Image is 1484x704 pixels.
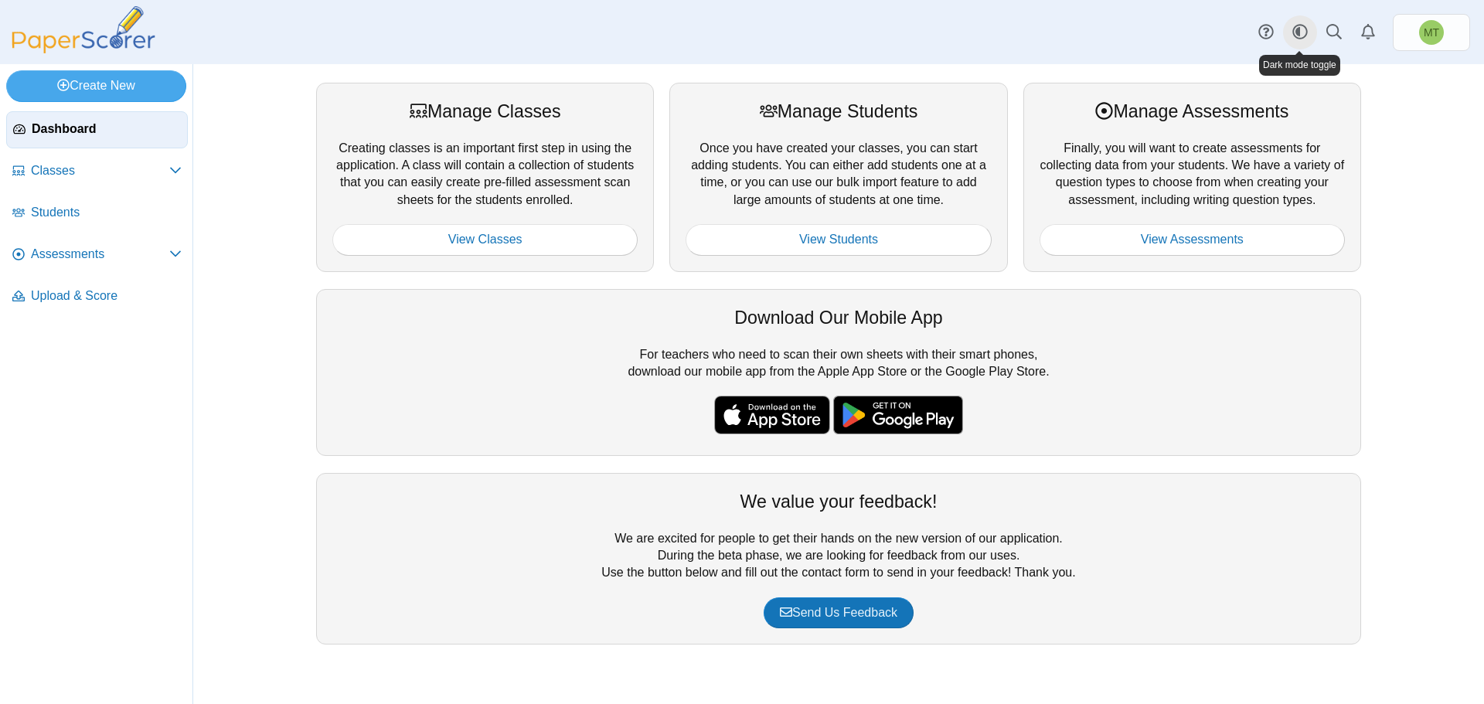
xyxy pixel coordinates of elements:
div: Manage Classes [332,99,638,124]
a: Assessments [6,236,188,274]
span: Dashboard [32,121,181,138]
a: Alerts [1351,15,1385,49]
img: PaperScorer [6,6,161,53]
div: Once you have created your classes, you can start adding students. You can either add students on... [669,83,1007,271]
img: google-play-badge.png [833,396,963,434]
a: Create New [6,70,186,101]
a: Dashboard [6,111,188,148]
span: Melody Taylor [1424,27,1439,38]
a: Send Us Feedback [764,597,914,628]
span: Assessments [31,246,169,263]
div: Creating classes is an important first step in using the application. A class will contain a coll... [316,83,654,271]
div: Download Our Mobile App [332,305,1345,330]
div: Finally, you will want to create assessments for collecting data from your students. We have a va... [1023,83,1361,271]
a: View Students [686,224,991,255]
a: PaperScorer [6,43,161,56]
div: Manage Assessments [1040,99,1345,124]
span: Students [31,204,182,221]
a: View Assessments [1040,224,1345,255]
span: Melody Taylor [1419,20,1444,45]
div: We value your feedback! [332,489,1345,514]
img: apple-store-badge.svg [714,396,830,434]
a: Upload & Score [6,278,188,315]
span: Classes [31,162,169,179]
div: Manage Students [686,99,991,124]
a: View Classes [332,224,638,255]
div: Dark mode toggle [1259,55,1340,76]
span: Upload & Score [31,287,182,304]
a: Students [6,195,188,232]
span: Send Us Feedback [780,606,897,619]
a: Melody Taylor [1393,14,1470,51]
div: We are excited for people to get their hands on the new version of our application. During the be... [316,473,1361,644]
div: For teachers who need to scan their own sheets with their smart phones, download our mobile app f... [316,289,1361,456]
a: Classes [6,153,188,190]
